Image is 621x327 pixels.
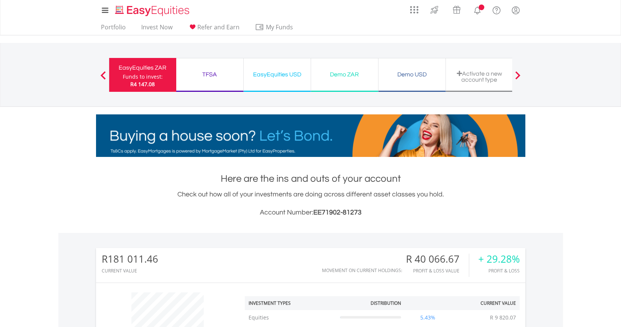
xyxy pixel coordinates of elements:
[450,70,508,83] div: Activate a new account type
[114,5,192,17] img: EasyEquities_Logo.png
[405,310,451,325] td: 5.43%
[245,296,336,310] th: Investment Types
[123,73,163,81] div: Funds to invest:
[96,114,525,157] img: EasyMortage Promotion Banner
[487,2,506,17] a: FAQ's and Support
[506,2,525,18] a: My Profile
[96,172,525,186] h1: Here are the ins and outs of your account
[450,4,463,16] img: vouchers-v2.svg
[98,23,129,35] a: Portfolio
[138,23,175,35] a: Invest Now
[255,22,304,32] span: My Funds
[428,4,441,16] img: thrive-v2.svg
[406,254,469,265] div: R 40 066.67
[478,268,520,273] div: Profit & Loss
[313,209,362,216] span: EE71902-81273
[451,296,520,310] th: Current Value
[446,2,468,16] a: Vouchers
[322,268,402,273] div: Movement on Current Holdings:
[181,69,239,80] div: TFSA
[406,268,469,273] div: Profit & Loss Value
[383,69,441,80] div: Demo USD
[316,69,374,80] div: Demo ZAR
[185,23,243,35] a: Refer and Earn
[405,2,423,14] a: AppsGrid
[114,62,172,73] div: EasyEquities ZAR
[486,310,520,325] td: R 9 820.07
[130,81,155,88] span: R4 147.08
[468,2,487,17] a: Notifications
[112,2,192,17] a: Home page
[96,189,525,218] div: Check out how all of your investments are doing across different asset classes you hold.
[478,254,520,265] div: + 29.28%
[371,300,401,306] div: Distribution
[410,6,418,14] img: grid-menu-icon.svg
[245,310,336,325] td: Equities
[102,268,158,273] div: CURRENT VALUE
[197,23,240,31] span: Refer and Earn
[102,254,158,265] div: R181 011.46
[248,69,306,80] div: EasyEquities USD
[96,207,525,218] h3: Account Number:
